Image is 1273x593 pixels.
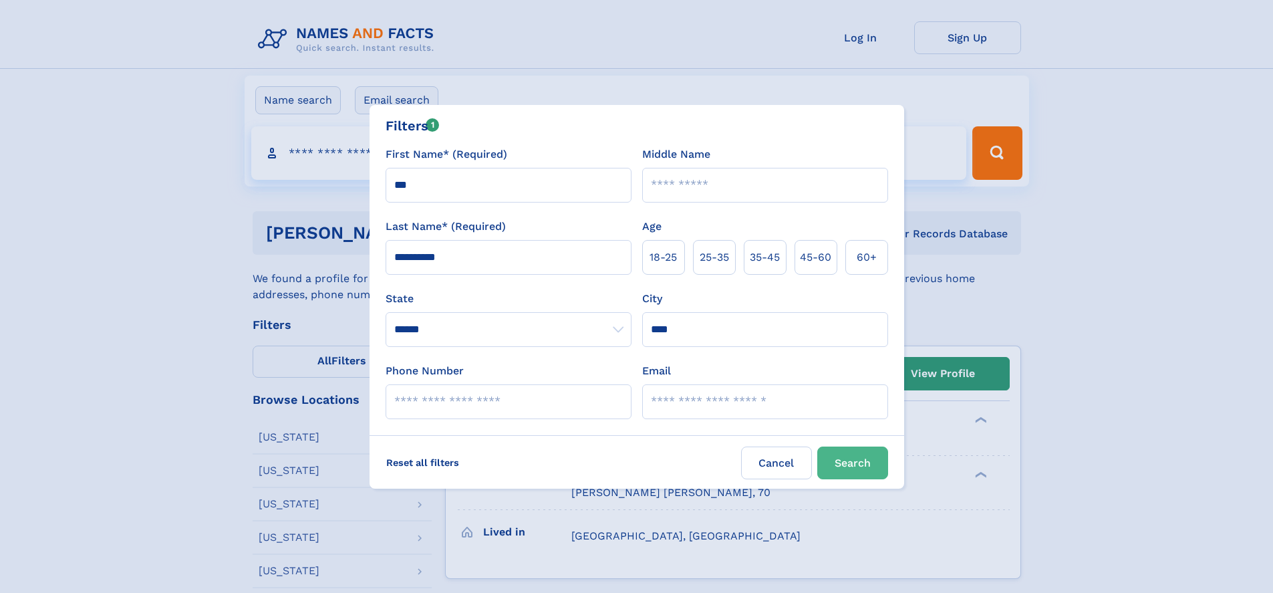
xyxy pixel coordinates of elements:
div: Filters [386,116,440,136]
label: First Name* (Required) [386,146,507,162]
span: 35‑45 [750,249,780,265]
label: City [642,291,662,307]
span: 60+ [857,249,877,265]
label: Reset all filters [378,447,468,479]
label: State [386,291,631,307]
label: Cancel [741,447,812,479]
button: Search [817,447,888,479]
span: 25‑35 [700,249,729,265]
label: Last Name* (Required) [386,219,506,235]
span: 45‑60 [800,249,831,265]
label: Phone Number [386,363,464,379]
label: Age [642,219,662,235]
label: Middle Name [642,146,710,162]
span: 18‑25 [650,249,677,265]
label: Email [642,363,671,379]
